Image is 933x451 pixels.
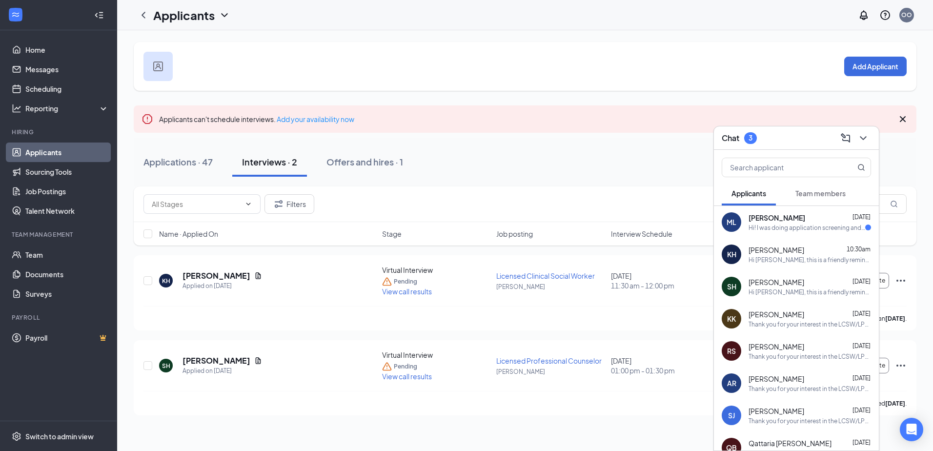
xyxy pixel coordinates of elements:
svg: Cross [897,113,909,125]
div: KH [162,277,170,285]
h1: Applicants [153,7,215,23]
span: [DATE] [852,439,871,446]
div: Thank you for your interest in the LCSW/LPC Therapist position at MyCHN [PERSON_NAME]. A new role... [749,352,871,361]
div: [DATE] [611,271,719,290]
b: [DATE] [885,315,905,322]
span: [PERSON_NAME] [749,213,805,223]
div: OO [901,11,912,19]
svg: Settings [12,431,21,441]
span: Licensed Clinical Social Worker [496,271,595,280]
svg: Warning [382,277,392,287]
svg: Error [142,113,153,125]
a: Talent Network [25,201,109,221]
svg: MagnifyingGlass [857,164,865,171]
div: Hi! I was doing application screening and call dropped. Just wanted to let you know I was not abl... [749,224,865,232]
div: Hi [PERSON_NAME], this is a friendly reminder. Your meeting with MyCHN for Licensed Clinical Soci... [749,256,871,264]
span: [DATE] [852,213,871,221]
div: Thank you for your interest in the LCSW/LPC Therapist position at MyCHN [PERSON_NAME]. A new role... [749,385,871,393]
div: Thank you for your interest in the LCSW/LPC Therapist position at MyCHN [PERSON_NAME]. A new role... [749,320,871,328]
button: Filter Filters [264,194,314,214]
span: [PERSON_NAME] [749,277,804,287]
a: PayrollCrown [25,328,109,348]
a: Documents [25,265,109,284]
span: Licensed Professional Counselor [496,356,602,365]
div: Switch to admin view [25,431,94,441]
svg: ChevronDown [219,9,230,21]
input: All Stages [152,199,241,209]
svg: Analysis [12,103,21,113]
span: [PERSON_NAME] [749,406,804,416]
a: Sourcing Tools [25,162,109,182]
span: Interview Schedule [611,229,672,239]
b: [DATE] [885,400,905,407]
svg: Filter [273,198,284,210]
a: Job Postings [25,182,109,201]
div: Thank you for your interest in the LCSW/LPC Therapist position at MyCHN [PERSON_NAME]. A new role... [749,417,871,425]
div: Applications · 47 [143,156,213,168]
div: Reporting [25,103,109,113]
h3: Chat [722,133,739,143]
span: Applicants [731,189,766,198]
div: Virtual Interview [382,265,490,275]
svg: ComposeMessage [840,132,852,144]
a: Team [25,245,109,265]
a: Home [25,40,109,60]
span: Pending [394,277,417,287]
span: [PERSON_NAME] [749,309,804,319]
svg: WorkstreamLogo [11,10,20,20]
img: user icon [153,61,163,71]
div: Applied on [DATE] [183,366,262,376]
span: 10:30am [847,246,871,253]
span: Job posting [496,229,533,239]
h5: [PERSON_NAME] [183,355,250,366]
span: 01:00 pm - 01:30 pm [611,366,719,375]
div: ML [727,217,736,227]
span: View call results [382,287,432,296]
span: [PERSON_NAME] [749,245,804,255]
span: [DATE] [852,342,871,349]
span: [DATE] [852,310,871,317]
div: SH [162,362,170,370]
span: [DATE] [852,407,871,414]
svg: Ellipses [895,275,907,287]
span: [DATE] [852,278,871,285]
span: Team members [795,189,846,198]
a: Add your availability now [277,115,354,123]
div: Applied on [DATE] [183,281,262,291]
span: Stage [382,229,402,239]
a: Scheduling [25,79,109,99]
svg: ChevronDown [857,132,869,144]
a: Applicants [25,143,109,162]
p: [PERSON_NAME] [496,283,605,291]
input: Search applicant [722,158,838,177]
div: Interviews · 2 [242,156,297,168]
div: SJ [728,410,735,420]
button: ComposeMessage [838,130,853,146]
a: Messages [25,60,109,79]
svg: Document [254,272,262,280]
svg: MagnifyingGlass [890,200,898,208]
span: [DATE] [852,374,871,382]
svg: ChevronLeft [138,9,149,21]
div: KK [727,314,736,324]
div: Offers and hires · 1 [326,156,403,168]
span: Pending [394,362,417,371]
svg: Collapse [94,10,104,20]
span: Applicants can't schedule interviews. [159,115,354,123]
span: [PERSON_NAME] [749,374,804,384]
div: Hiring [12,128,107,136]
svg: Notifications [858,9,870,21]
div: AR [727,378,736,388]
div: 3 [749,134,752,142]
a: Surveys [25,284,109,304]
div: Team Management [12,230,107,239]
span: Qattaria [PERSON_NAME] [749,438,832,448]
span: View call results [382,372,432,381]
div: KH [727,249,736,259]
svg: QuestionInfo [879,9,891,21]
div: Virtual Interview [382,350,490,360]
span: [PERSON_NAME] [749,342,804,351]
svg: Ellipses [895,360,907,371]
div: [DATE] [611,356,719,375]
div: Payroll [12,313,107,322]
